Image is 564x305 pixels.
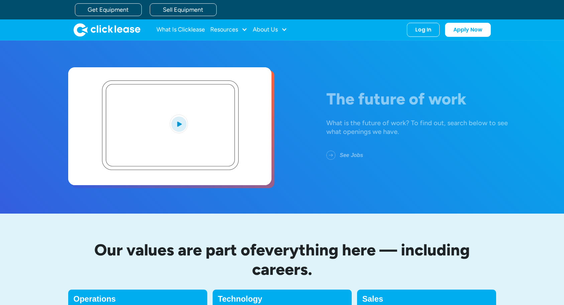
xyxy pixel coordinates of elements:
img: Blue play button logo on a light blue circular background [170,115,188,133]
div: What is the future of work? To find out, search below to see what openings we have. [326,119,524,136]
div: Resources [210,23,247,36]
a: Apply Now [445,23,491,37]
h4: Operations [74,295,202,303]
a: Sell Equipment [150,3,217,16]
a: open lightbox [68,67,271,185]
h2: Our values are part of [68,240,496,279]
a: What Is Clicklease [156,23,205,36]
div: Log In [415,26,431,33]
a: home [74,23,140,36]
h4: Technology [218,295,346,303]
img: Clicklease logo [74,23,140,36]
span: everything here — including careers. [252,240,470,279]
a: See Jobs [326,147,374,164]
h4: Sales [362,295,491,303]
div: About Us [253,23,287,36]
a: Get Equipment [75,3,142,16]
h1: The future of work [326,90,524,108]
